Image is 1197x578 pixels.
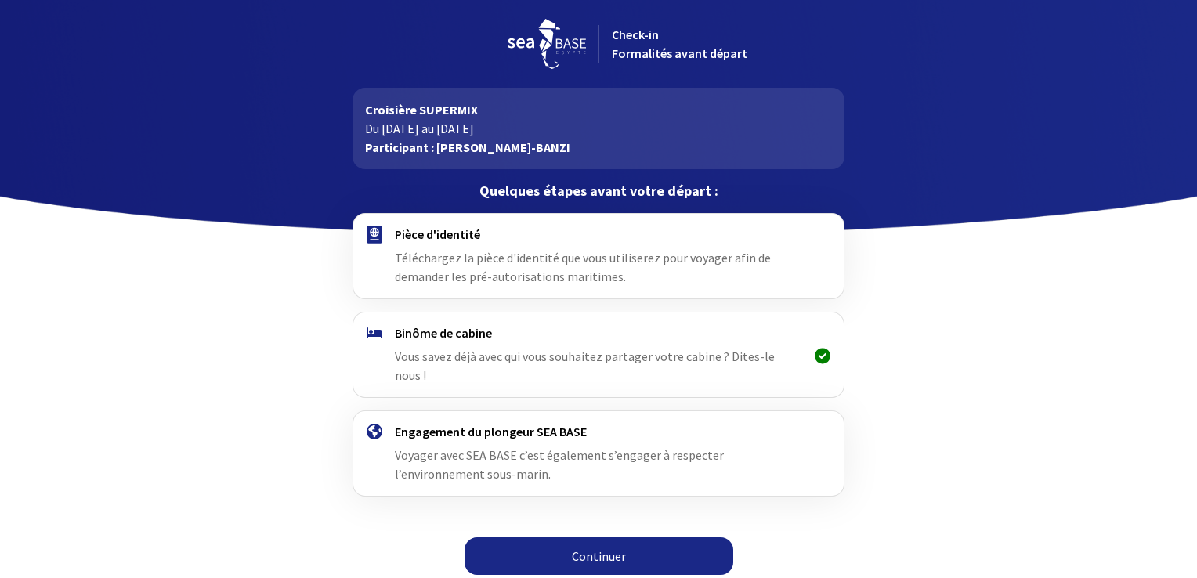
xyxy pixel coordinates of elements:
span: Téléchargez la pièce d'identité que vous utiliserez pour voyager afin de demander les pré-autoris... [395,250,771,284]
p: Quelques étapes avant votre départ : [353,182,844,200]
span: Vous savez déjà avec qui vous souhaitez partager votre cabine ? Dites-le nous ! [395,349,775,383]
span: Check-in Formalités avant départ [612,27,747,61]
h4: Binôme de cabine [395,325,801,341]
img: binome.svg [367,327,382,338]
h4: Pièce d'identité [395,226,801,242]
a: Continuer [465,537,733,575]
p: Croisière SUPERMIX [365,100,831,119]
h4: Engagement du plongeur SEA BASE [395,424,801,439]
span: Voyager avec SEA BASE c’est également s’engager à respecter l’environnement sous-marin. [395,447,724,482]
img: passport.svg [367,226,382,244]
p: Du [DATE] au [DATE] [365,119,831,138]
img: engagement.svg [367,424,382,439]
img: logo_seabase.svg [508,19,586,69]
p: Participant : [PERSON_NAME]-BANZI [365,138,831,157]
